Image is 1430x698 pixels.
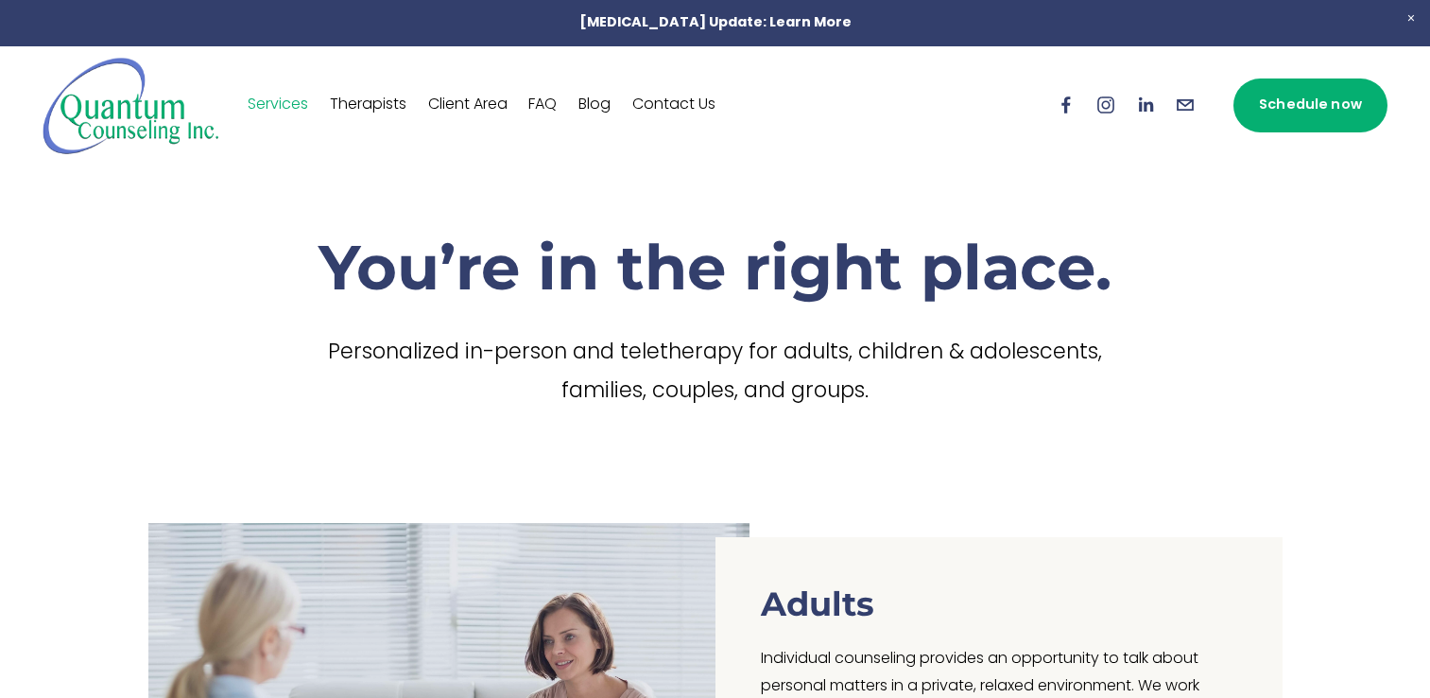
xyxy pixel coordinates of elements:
[1175,95,1196,115] a: info@quantumcounselinginc.com
[761,584,874,624] h3: Adults
[1095,95,1116,115] a: Instagram
[1056,95,1077,115] a: Facebook
[290,229,1141,305] h1: You’re in the right place.
[1135,95,1156,115] a: LinkedIn
[428,90,508,120] a: Client Area
[578,90,611,120] a: Blog
[248,90,308,120] a: Services
[1233,79,1387,132] a: Schedule now
[528,90,557,120] a: FAQ
[290,335,1141,411] p: Personalized in-person and teletherapy for adults, children & adolescents, families, couples, and...
[43,56,219,155] img: Quantum Counseling Inc. | Change starts here.
[330,90,406,120] a: Therapists
[632,90,715,120] a: Contact Us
